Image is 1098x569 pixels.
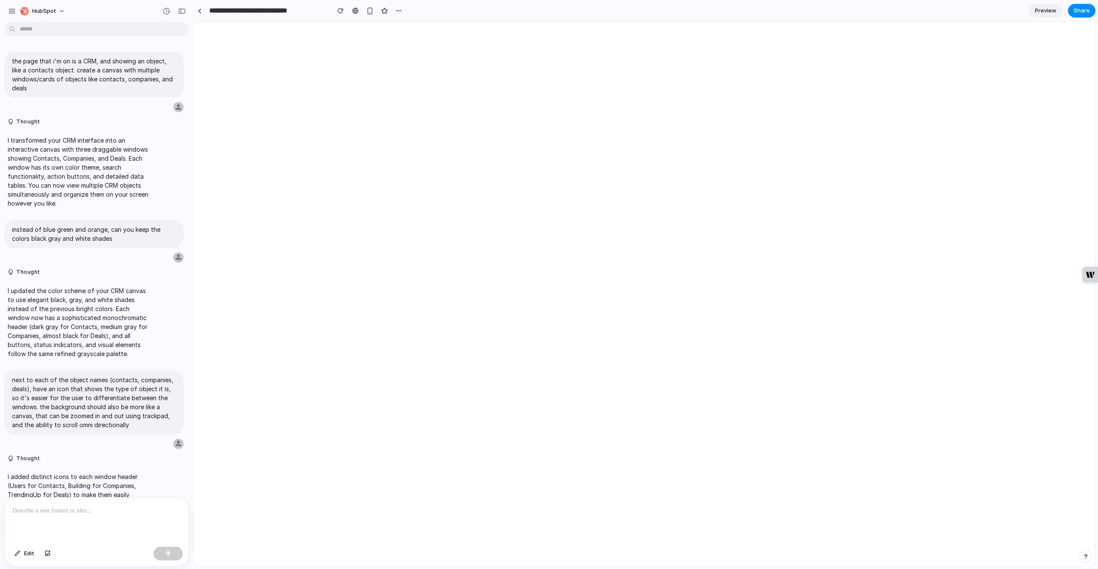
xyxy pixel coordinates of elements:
a: Preview [1029,4,1063,18]
span: Share [1074,6,1090,15]
button: Share [1068,4,1095,18]
p: instead of blue green and orange, can you keep the colors black gray and white shades [12,225,176,243]
p: I updated the color scheme of your CRM canvas to use elegant black, gray, and white shades instea... [8,286,151,358]
p: next to each of the object names (contacts, companies, deals), have an icon that shows the type o... [12,375,176,429]
span: Edit [24,549,34,558]
p: the page that i'm on is a CRM, and showing an object, like a contacts object. create a canvas wit... [12,57,176,93]
span: HubSpot [32,7,56,15]
span: Preview [1035,6,1056,15]
button: HubSpot [17,4,69,18]
p: I transformed your CRM interface into an interactive canvas with three draggable windows showing ... [8,136,151,208]
button: Edit [10,547,39,560]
